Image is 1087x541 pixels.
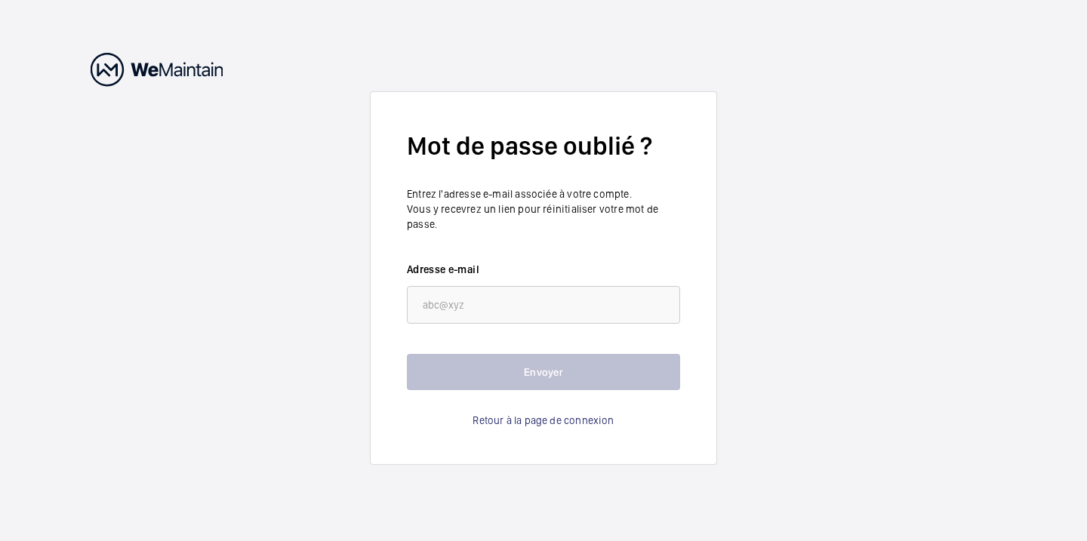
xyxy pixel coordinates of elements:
label: Adresse e-mail [407,262,680,277]
h2: Mot de passe oublié ? [407,128,680,164]
a: Retour à la page de connexion [473,413,614,428]
input: abc@xyz [407,286,680,324]
button: Envoyer [407,354,680,390]
p: Entrez l'adresse e-mail associée à votre compte. Vous y recevrez un lien pour réinitialiser votre... [407,186,680,232]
